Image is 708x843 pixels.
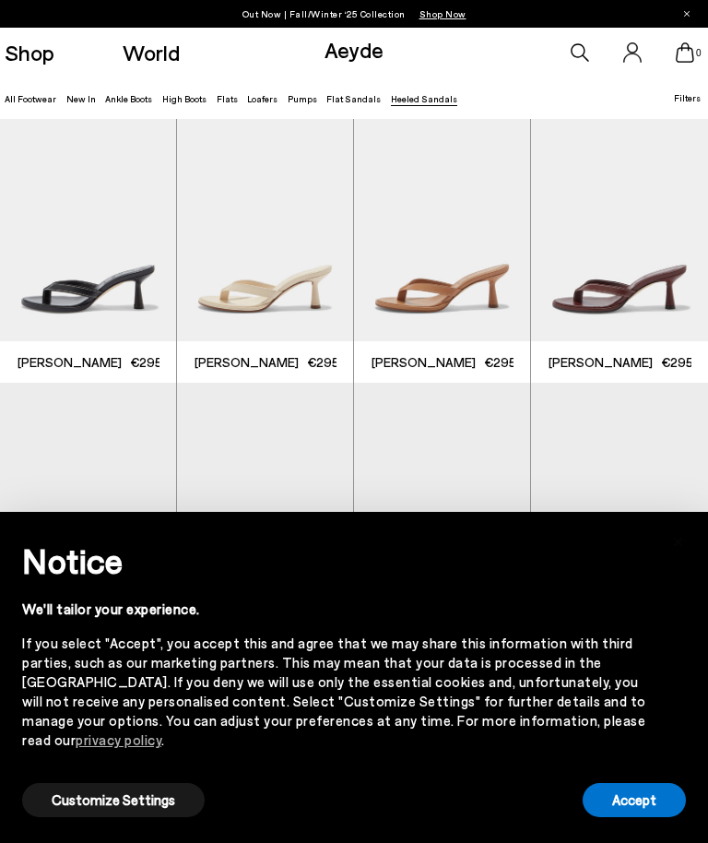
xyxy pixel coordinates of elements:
span: €295 [130,353,162,372]
a: Flats [217,93,238,104]
button: Close this notice [656,517,701,562]
span: [PERSON_NAME] [549,353,653,372]
span: [PERSON_NAME] [18,353,122,372]
a: [PERSON_NAME] €295 [177,341,353,383]
a: Pumps [288,93,317,104]
a: Loafers [247,93,277,104]
span: €295 [661,353,693,372]
div: We'll tailor your experience. [22,600,656,619]
span: €295 [484,353,516,372]
a: Aeyde [324,36,383,63]
p: Out Now | Fall/Winter ‘25 Collection [242,5,466,23]
h2: Notice [22,537,656,585]
span: [PERSON_NAME] [372,353,476,372]
a: Shop [5,42,54,64]
a: Ankle Boots [105,93,152,104]
a: [PERSON_NAME] €295 [354,341,530,383]
a: Heeled Sandals [391,93,457,104]
a: All Footwear [5,93,56,104]
div: If you select "Accept", you accept this and agree that we may share this information with third p... [22,634,656,750]
a: High Boots [162,93,206,104]
img: Vero Leather Mules [177,383,353,605]
span: Navigate to /collections/new-in [419,8,466,19]
a: 0 [676,42,694,63]
a: privacy policy [76,731,161,748]
span: 0 [694,48,703,58]
a: New In [66,93,96,104]
img: Abby Leather Mules [531,383,708,605]
a: Flat Sandals [326,93,381,104]
span: × [672,526,685,552]
img: Daphne Leather Thong Sandals [531,119,708,341]
a: [PERSON_NAME] €295 [531,341,708,383]
button: Customize Settings [22,783,205,817]
img: Vero Leather Mules [354,383,530,605]
span: €295 [307,353,339,372]
a: World [123,42,180,64]
img: Daphne Leather Thong Sandals [177,119,353,341]
button: Accept [583,783,686,817]
span: Filters [674,92,701,103]
span: [PERSON_NAME] [195,353,299,372]
img: Daphne Leather Thong Sandals [354,119,530,341]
